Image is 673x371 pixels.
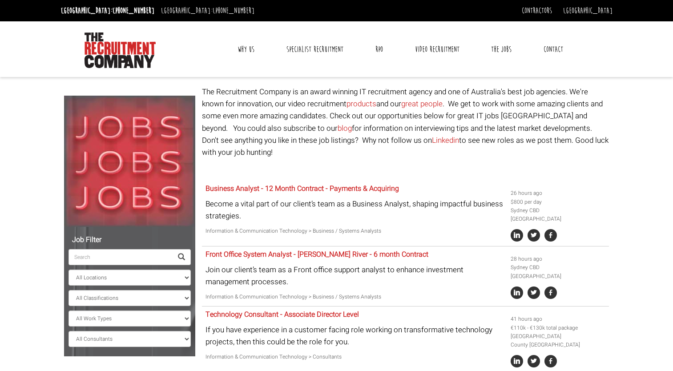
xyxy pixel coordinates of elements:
p: The Recruitment Company is an award winning IT recruitment agency and one of Australia's best job... [202,86,609,158]
a: products [347,98,376,109]
a: Video Recruitment [408,38,466,60]
img: Jobs, Jobs, Jobs [64,96,195,227]
img: The Recruitment Company [85,32,156,68]
a: great people [401,98,443,109]
a: Business Analyst - 12 Month Contract - Payments & Acquiring [206,183,399,194]
a: RPO [369,38,390,60]
li: [GEOGRAPHIC_DATA]: [59,4,157,18]
a: [PHONE_NUMBER] [213,6,254,16]
a: blog [338,123,352,134]
li: 26 hours ago [511,189,606,198]
a: Contractors [522,6,552,16]
a: [PHONE_NUMBER] [113,6,154,16]
a: Specialist Recruitment [280,38,350,60]
a: Contact [537,38,570,60]
a: The Jobs [484,38,518,60]
li: [GEOGRAPHIC_DATA]: [159,4,257,18]
input: Search [69,249,173,265]
h5: Job Filter [69,236,191,244]
a: [GEOGRAPHIC_DATA] [563,6,613,16]
a: Why Us [231,38,261,60]
a: Linkedin [432,135,459,146]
